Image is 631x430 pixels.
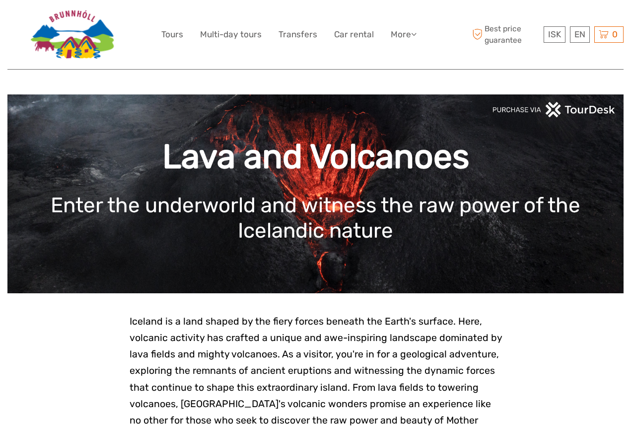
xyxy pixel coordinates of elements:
[28,7,121,62] img: 842-d8486d28-25b1-4ae4-99a1-80b19c3c040c_logo_big.jpg
[22,137,609,177] h1: Lava and Volcanoes
[161,27,183,42] a: Tours
[570,26,590,43] div: EN
[391,27,417,42] a: More
[470,23,541,45] span: Best price guarantee
[200,27,262,42] a: Multi-day tours
[492,102,616,117] img: PurchaseViaTourDeskwhite.png
[548,29,561,39] span: ISK
[334,27,374,42] a: Car rental
[22,193,609,243] h1: Enter the underworld and witness the raw power of the Icelandic nature
[279,27,317,42] a: Transfers
[611,29,619,39] span: 0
